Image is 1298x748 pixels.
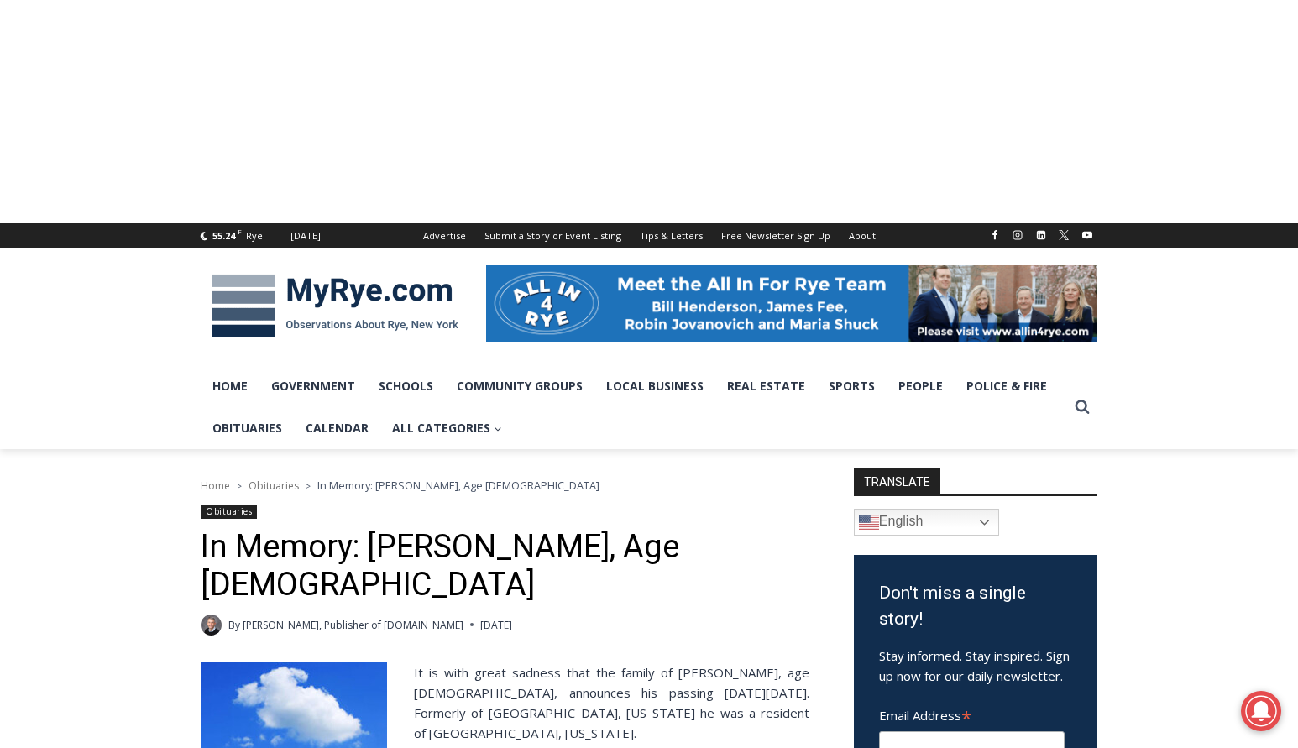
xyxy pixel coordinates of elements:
[480,617,512,633] time: [DATE]
[392,419,502,437] span: All Categories
[854,468,940,494] strong: TRANSLATE
[201,479,230,493] a: Home
[840,223,885,248] a: About
[201,263,469,350] img: MyRye.com
[246,228,263,243] div: Rye
[445,365,594,407] a: Community Groups
[367,365,445,407] a: Schools
[201,615,222,636] a: Author image
[1031,225,1051,245] a: Linkedin
[238,227,242,236] span: F
[887,365,955,407] a: People
[1077,225,1097,245] a: YouTube
[594,365,715,407] a: Local Business
[1067,392,1097,422] button: View Search Form
[201,662,809,743] p: It is with great sadness that the family of [PERSON_NAME], age [DEMOGRAPHIC_DATA], announces his ...
[414,223,885,248] nav: Secondary Navigation
[475,223,631,248] a: Submit a Story or Event Listing
[1054,225,1074,245] a: X
[237,480,242,492] span: >
[290,228,321,243] div: [DATE]
[486,265,1097,341] img: All in for Rye
[985,225,1005,245] a: Facebook
[201,477,809,494] nav: Breadcrumbs
[715,365,817,407] a: Real Estate
[259,365,367,407] a: Government
[201,505,257,519] a: Obituaries
[243,618,463,632] a: [PERSON_NAME], Publisher of [DOMAIN_NAME]
[306,480,311,492] span: >
[380,407,514,449] a: All Categories
[201,365,1067,450] nav: Primary Navigation
[859,512,879,532] img: en
[212,229,235,242] span: 55.24
[317,478,599,493] span: In Memory: [PERSON_NAME], Age [DEMOGRAPHIC_DATA]
[879,646,1072,686] p: Stay informed. Stay inspired. Sign up now for our daily newsletter.
[817,365,887,407] a: Sports
[414,223,475,248] a: Advertise
[879,698,1065,729] label: Email Address
[294,407,380,449] a: Calendar
[201,407,294,449] a: Obituaries
[228,617,240,633] span: By
[249,479,299,493] a: Obituaries
[201,528,809,604] h1: In Memory: [PERSON_NAME], Age [DEMOGRAPHIC_DATA]
[631,223,712,248] a: Tips & Letters
[955,365,1059,407] a: Police & Fire
[854,509,999,536] a: English
[201,365,259,407] a: Home
[712,223,840,248] a: Free Newsletter Sign Up
[1008,225,1028,245] a: Instagram
[879,580,1072,633] h3: Don't miss a single story!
